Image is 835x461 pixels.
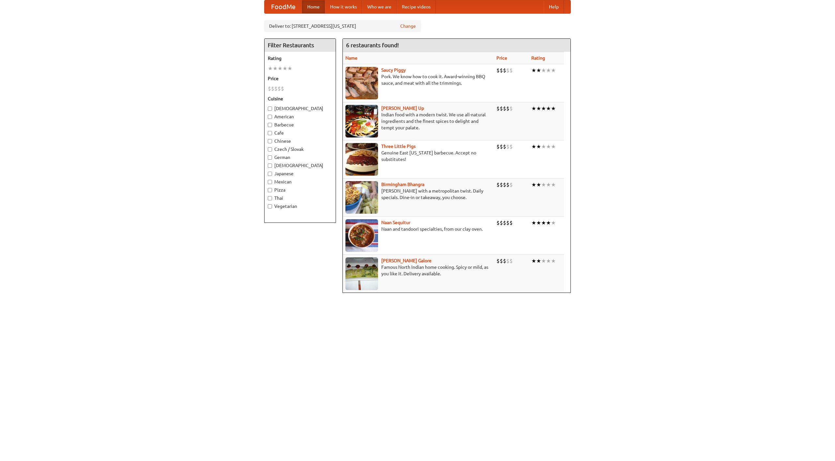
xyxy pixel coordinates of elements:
[509,105,513,112] li: $
[268,85,271,92] li: $
[268,130,332,136] label: Cafe
[268,172,272,176] input: Japanese
[265,39,336,52] h4: Filter Restaurants
[506,257,509,265] li: $
[381,182,424,187] a: Birmingham Bhangra
[500,67,503,74] li: $
[268,139,272,143] input: Chinese
[381,258,432,263] b: [PERSON_NAME] Galore
[546,219,551,226] li: ★
[268,204,272,209] input: Vegetarian
[264,20,421,32] div: Deliver to: [STREET_ADDRESS][US_STATE]
[345,264,491,277] p: Famous North Indian home cooking. Spicy or mild, as you like it. Delivery available.
[500,257,503,265] li: $
[509,257,513,265] li: $
[268,105,332,112] label: [DEMOGRAPHIC_DATA]
[381,67,406,73] a: Saucy Piggy
[345,55,357,61] a: Name
[268,115,272,119] input: American
[531,67,536,74] li: ★
[268,155,272,160] input: German
[268,188,272,192] input: Pizza
[268,107,272,111] input: [DEMOGRAPHIC_DATA]
[496,55,507,61] a: Price
[345,188,491,201] p: [PERSON_NAME] with a metropolitan twist. Daily specials. Dine-in or takeaway, you choose.
[506,219,509,226] li: $
[268,162,332,169] label: [DEMOGRAPHIC_DATA]
[268,138,332,144] label: Chinese
[541,257,546,265] li: ★
[282,65,287,72] li: ★
[268,180,272,184] input: Mexican
[268,123,272,127] input: Barbecue
[541,143,546,150] li: ★
[500,143,503,150] li: $
[345,257,378,290] img: currygalore.jpg
[381,220,410,225] a: Naan Sequitur
[531,105,536,112] li: ★
[506,67,509,74] li: $
[496,219,500,226] li: $
[345,67,378,99] img: saucy.jpg
[273,65,278,72] li: ★
[496,105,500,112] li: $
[531,219,536,226] li: ★
[536,219,541,226] li: ★
[268,170,332,177] label: Japanese
[278,65,282,72] li: ★
[531,143,536,150] li: ★
[544,0,564,13] a: Help
[546,181,551,188] li: ★
[381,106,424,111] a: [PERSON_NAME] Up
[268,164,272,168] input: [DEMOGRAPHIC_DATA]
[503,219,506,226] li: $
[268,196,272,200] input: Thai
[345,111,491,131] p: Indian food with a modern twist. We use all-natural ingredients and the finest spices to delight ...
[265,0,302,13] a: FoodMe
[345,143,378,176] img: littlepigs.jpg
[531,181,536,188] li: ★
[551,105,556,112] li: ★
[271,85,274,92] li: $
[268,154,332,161] label: German
[509,181,513,188] li: $
[500,219,503,226] li: $
[551,181,556,188] li: ★
[268,122,332,128] label: Barbecue
[546,143,551,150] li: ★
[546,105,551,112] li: ★
[551,143,556,150] li: ★
[503,143,506,150] li: $
[509,219,513,226] li: $
[551,67,556,74] li: ★
[397,0,436,13] a: Recipe videos
[531,257,536,265] li: ★
[268,75,332,82] h5: Price
[536,181,541,188] li: ★
[536,105,541,112] li: ★
[302,0,325,13] a: Home
[281,85,284,92] li: $
[506,143,509,150] li: $
[345,219,378,252] img: naansequitur.jpg
[278,85,281,92] li: $
[506,181,509,188] li: $
[509,67,513,74] li: $
[345,105,378,137] img: curryup.jpg
[400,23,416,29] a: Change
[381,144,416,149] a: Three Little Pigs
[541,105,546,112] li: ★
[268,195,332,201] label: Thai
[551,257,556,265] li: ★
[287,65,292,72] li: ★
[503,181,506,188] li: $
[346,42,399,48] ng-pluralize: 6 restaurants found!
[503,105,506,112] li: $
[274,85,278,92] li: $
[268,95,332,102] h5: Cuisine
[541,67,546,74] li: ★
[325,0,362,13] a: How it works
